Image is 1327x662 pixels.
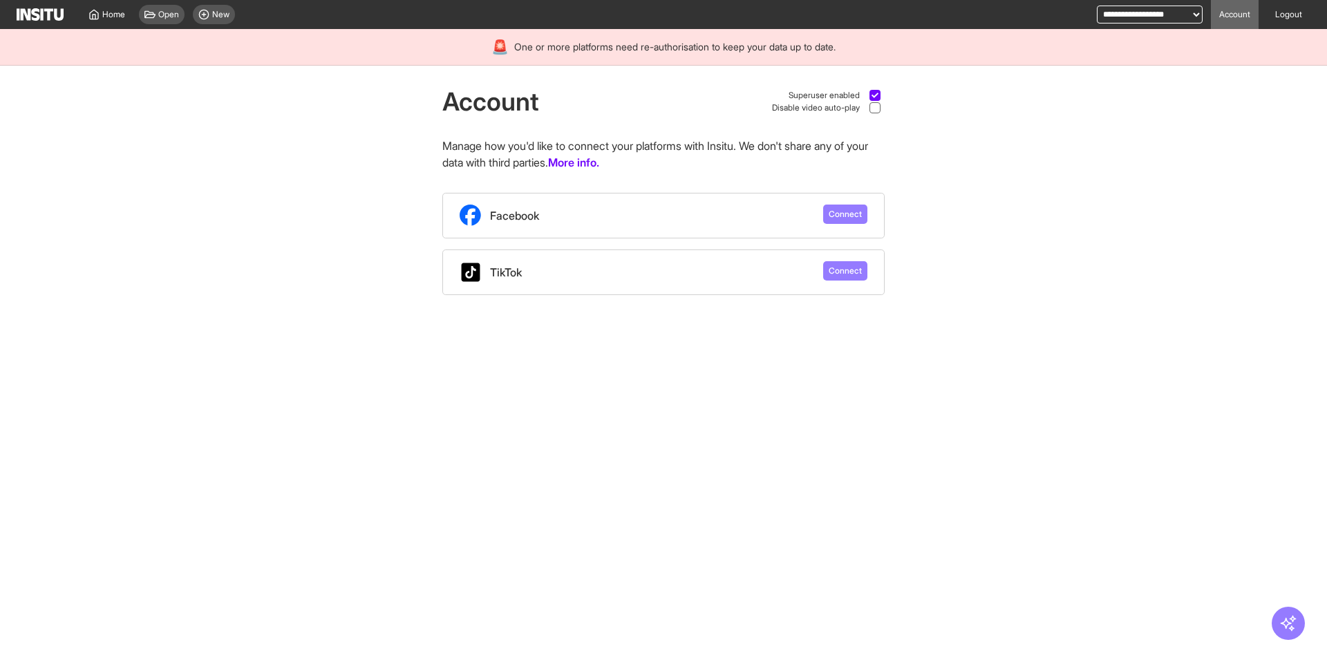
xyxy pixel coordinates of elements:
[102,9,125,20] span: Home
[17,8,64,21] img: Logo
[823,261,867,281] button: Connect
[490,264,522,281] span: TikTok
[823,205,867,224] button: Connect
[548,154,599,171] a: More info.
[442,138,885,171] p: Manage how you'd like to connect your platforms with Insitu. We don't share any of your data with...
[442,88,539,115] h1: Account
[829,265,862,276] span: Connect
[514,40,836,54] span: One or more platforms need re-authorisation to keep your data up to date.
[789,90,860,101] span: Superuser enabled
[829,209,862,220] span: Connect
[491,37,509,57] div: 🚨
[490,207,539,224] span: Facebook
[158,9,179,20] span: Open
[212,9,229,20] span: New
[772,102,860,113] span: Disable video auto-play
